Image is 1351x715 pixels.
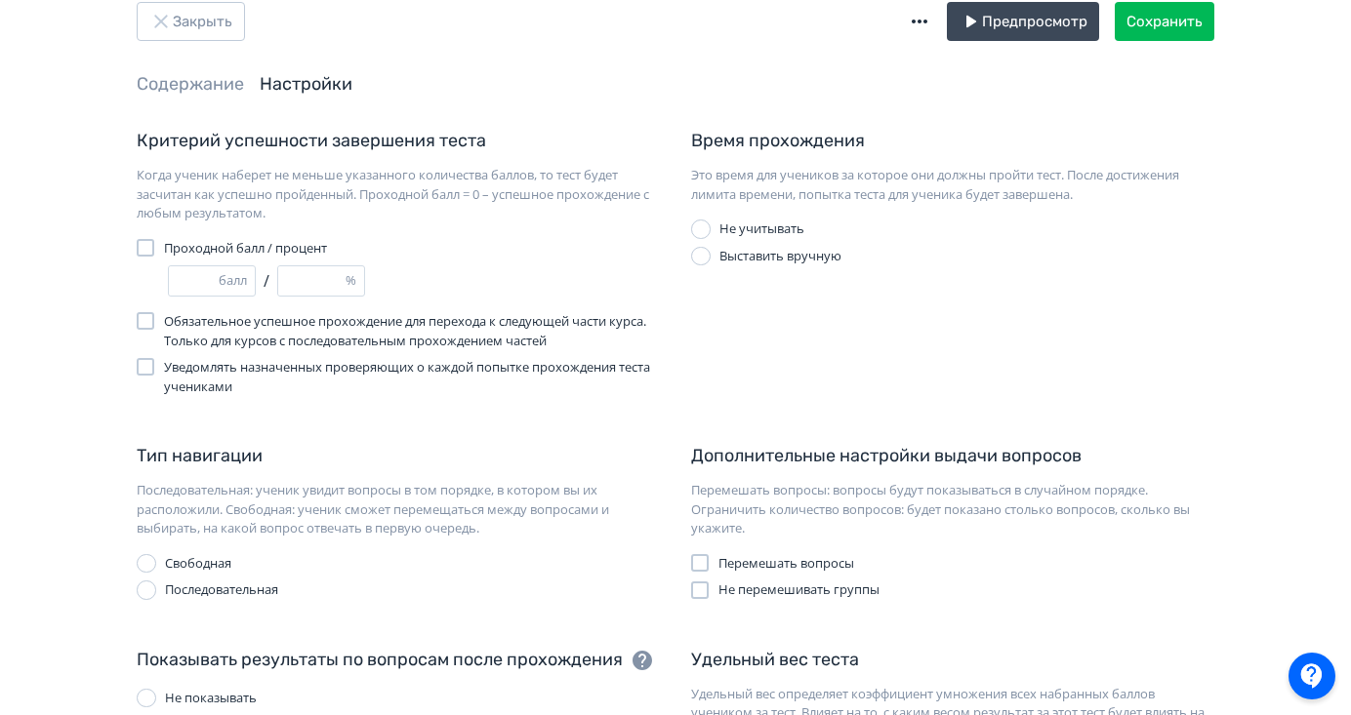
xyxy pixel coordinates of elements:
[137,73,244,95] a: Содержание
[137,166,660,223] div: Когда ученик наберет не меньше указанного количества баллов, то тест будет засчитан как успешно п...
[164,312,660,350] span: Обязательное успешное прохождение для перехода к следующей части курса. Только для курсов с после...
[164,358,660,396] span: Уведомлять назначенных проверяющих о каждой попытке прохождения теста учениками
[165,580,278,600] div: Последовательная
[165,689,257,708] div: Не показывать
[165,554,231,574] div: Свободная
[1115,2,1214,41] button: Сохранить
[168,265,660,297] div: /
[137,2,245,41] button: Закрыть
[719,247,841,266] div: Выставить вручную
[219,271,255,291] div: балл
[137,128,486,154] div: Критерий успешности завершения теста
[718,554,854,574] span: Перемешать вопросы
[137,647,623,673] div: Показывать результаты по вопросам после прохождения
[346,271,364,291] div: %
[691,443,1082,469] div: Дополнительные настройки выдачи вопросов
[691,128,865,154] div: Время прохождения
[260,73,352,95] a: Настройки
[137,481,660,538] div: Последовательная: ученик увидит вопросы в том порядке, в котором вы их расположили. Свободная: уч...
[947,2,1099,41] button: Предпросмотр
[718,580,880,600] span: Не перемешивать группы
[691,166,1214,204] div: Это время для учеников за которое они должны пройти тест. После достижения лимита времени, попытк...
[691,481,1214,538] div: Перемешать вопросы: вопросы будут показываться в случайном порядке. Ограничить количество вопросо...
[691,647,859,673] div: Удельный вес теста
[719,219,804,239] div: Не учитывать
[164,239,327,258] span: Проходной балл / процент
[137,443,263,469] div: Тип навигации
